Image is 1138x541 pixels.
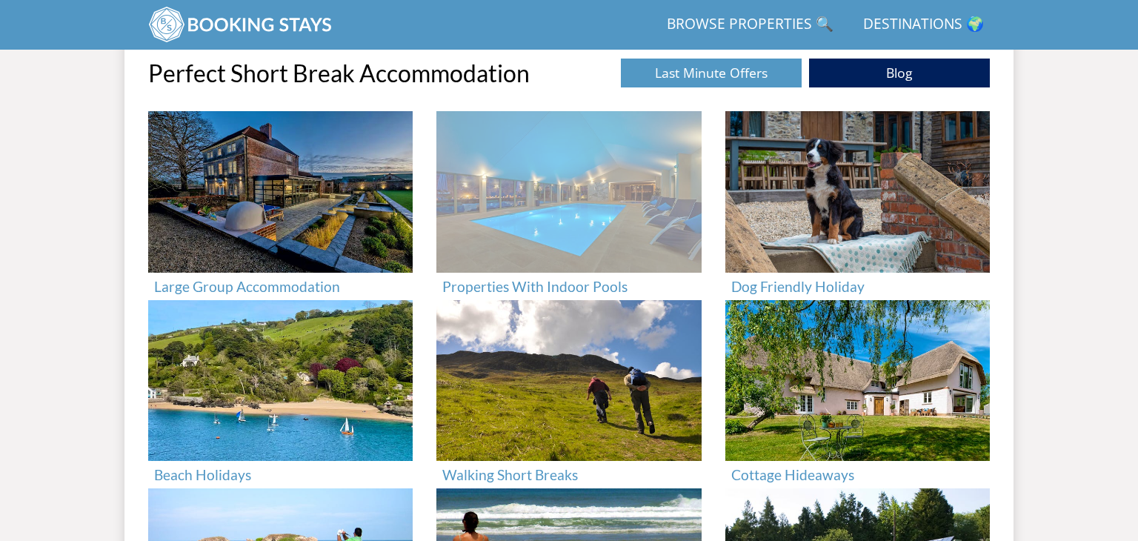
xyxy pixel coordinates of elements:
[725,300,990,489] a: 'Cottage Hideaways' - Large Group Accommodation Holiday Ideas Cottage Hideaways
[148,300,413,489] a: 'Beach Holidays' - Large Group Accommodation Holiday Ideas Beach Holidays
[436,300,701,462] img: 'Walking Short Breaks' - Large Group Accommodation Holiday Ideas
[436,111,701,300] a: 'Properties With Indoor Pools' - Large Group Accommodation Holiday Ideas Properties With Indoor P...
[154,467,407,482] h3: Beach Holidays
[725,111,990,300] a: 'Dog Friendly Holiday ' - Large Group Accommodation Holiday Ideas Dog Friendly Holiday
[148,111,413,300] a: 'Large Group Accommodation' - Large Group Accommodation Holiday Ideas Large Group Accommodation
[436,300,701,489] a: 'Walking Short Breaks' - Large Group Accommodation Holiday Ideas Walking Short Breaks
[436,111,701,273] img: 'Properties With Indoor Pools' - Large Group Accommodation Holiday Ideas
[442,279,695,294] h3: Properties With Indoor Pools
[725,300,990,462] img: 'Cottage Hideaways' - Large Group Accommodation Holiday Ideas
[857,8,990,42] a: Destinations 🌍
[809,59,990,87] a: Blog
[154,279,407,294] h3: Large Group Accommodation
[725,111,990,273] img: 'Dog Friendly Holiday ' - Large Group Accommodation Holiday Ideas
[731,467,984,482] h3: Cottage Hideaways
[621,59,802,87] a: Last Minute Offers
[442,467,695,482] h3: Walking Short Breaks
[731,279,984,294] h3: Dog Friendly Holiday
[148,300,413,462] img: 'Beach Holidays' - Large Group Accommodation Holiday Ideas
[148,60,530,86] h1: Perfect Short Break Accommodation
[661,8,839,42] a: Browse Properties 🔍
[148,111,413,273] img: 'Large Group Accommodation' - Large Group Accommodation Holiday Ideas
[148,6,333,43] img: BookingStays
